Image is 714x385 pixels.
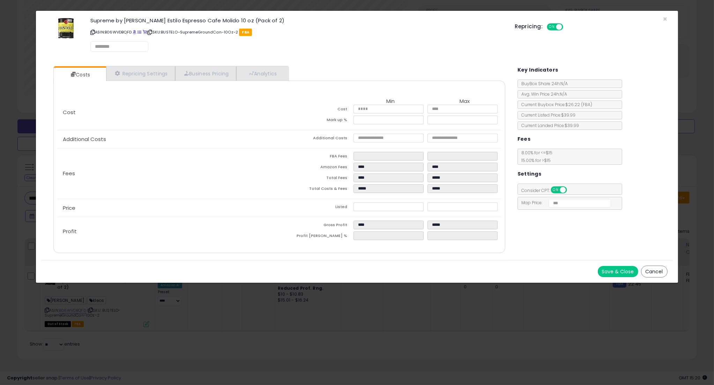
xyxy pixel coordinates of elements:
a: Analytics [236,66,288,81]
span: Current Landed Price: $39.99 [518,123,579,128]
span: Avg. Win Price 24h: N/A [518,91,567,97]
span: OFF [566,187,577,193]
h3: Supreme by [PERSON_NAME] Estilo Espresso Cafe Molido 10 oz (Pack of 2) [90,18,504,23]
td: Additional Costs [280,134,354,145]
span: Map Price: [518,200,611,206]
td: Listed [280,202,354,213]
h5: Repricing: [515,24,543,29]
button: Save & Close [598,266,638,277]
span: ( FBA ) [581,102,592,108]
a: BuyBox page [133,29,136,35]
span: ON [548,24,557,30]
td: Gross Profit [280,221,354,231]
td: Total Fees [280,173,354,184]
p: Fees [57,171,279,176]
a: Business Pricing [175,66,236,81]
span: BuyBox Share 24h: N/A [518,81,568,87]
span: × [663,14,668,24]
td: Mark up % [280,116,354,126]
a: Costs [54,68,105,82]
button: Cancel [641,266,668,277]
span: OFF [562,24,573,30]
td: Amazon Fees [280,163,354,173]
h5: Fees [518,135,531,143]
a: Your listing only [143,29,147,35]
th: Max [427,98,501,105]
span: ON [551,187,560,193]
span: 8.00 % for <= $15 [518,150,552,163]
h5: Key Indicators [518,66,558,74]
a: All offer listings [138,29,142,35]
span: Current Listed Price: $39.99 [518,112,575,118]
p: Profit [57,229,279,234]
h5: Settings [518,170,541,178]
p: Cost [57,110,279,115]
th: Min [354,98,427,105]
td: Total Costs & Fees [280,184,354,195]
span: 15.00 % for > $15 [518,157,551,163]
span: FBA [239,29,252,36]
p: ASIN: B06WVDBQFD | SKU: BUSTELO-SupremeGroundCan-10Oz-2 [90,27,504,38]
p: Price [57,205,279,211]
img: 51byIvIWj-L._SL60_.jpg [58,18,74,39]
td: Profit [PERSON_NAME] % [280,231,354,242]
a: Repricing Settings [106,66,175,81]
p: Additional Costs [57,136,279,142]
span: Current Buybox Price: [518,102,592,108]
td: Cost [280,105,354,116]
span: $26.22 [565,102,592,108]
td: FBA Fees [280,152,354,163]
span: Consider CPT: [518,187,576,193]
